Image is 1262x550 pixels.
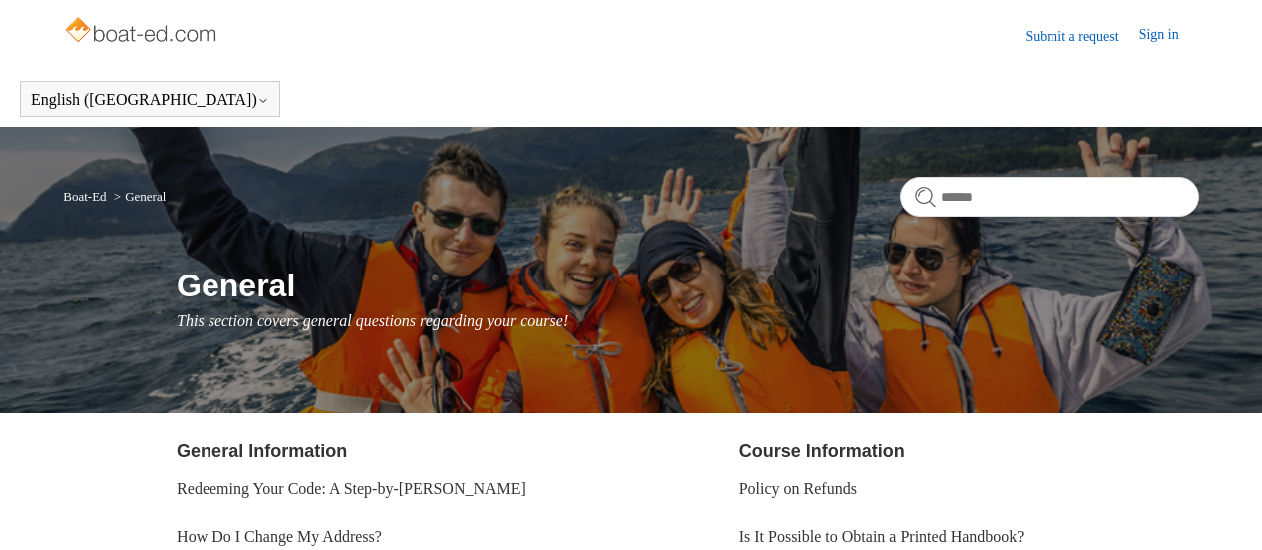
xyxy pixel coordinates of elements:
[177,480,526,497] a: Redeeming Your Code: A Step-by-[PERSON_NAME]
[739,480,857,497] a: Policy on Refunds
[63,189,110,204] li: Boat-Ed
[63,12,221,52] img: Boat-Ed Help Center home page
[31,91,269,109] button: English ([GEOGRAPHIC_DATA])
[739,528,1025,545] a: Is It Possible to Obtain a Printed Handbook?
[900,177,1199,217] input: Search
[739,441,905,461] a: Course Information
[177,309,1199,333] p: This section covers general questions regarding your course!
[177,441,347,461] a: General Information
[63,189,106,204] a: Boat-Ed
[177,262,1199,309] h1: General
[177,528,382,545] a: How Do I Change My Address?
[1026,26,1139,47] a: Submit a request
[110,189,166,204] li: General
[1139,24,1199,48] a: Sign in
